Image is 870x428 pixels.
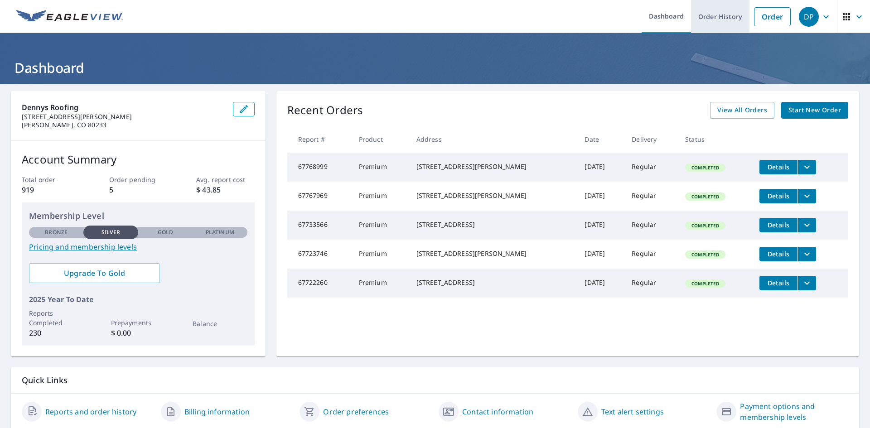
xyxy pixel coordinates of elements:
[781,102,848,119] a: Start New Order
[11,58,859,77] h1: Dashboard
[287,153,352,182] td: 67768999
[323,406,389,417] a: Order preferences
[765,163,792,171] span: Details
[624,126,678,153] th: Delivery
[206,228,234,236] p: Platinum
[759,189,797,203] button: detailsBtn-67767969
[686,251,725,258] span: Completed
[287,126,352,153] th: Report #
[577,211,624,240] td: [DATE]
[22,175,80,184] p: Total order
[193,319,247,328] p: Balance
[22,151,255,168] p: Account Summary
[352,211,409,240] td: Premium
[788,105,841,116] span: Start New Order
[352,240,409,269] td: Premium
[686,193,725,200] span: Completed
[22,102,226,113] p: Dennys Roofing
[797,189,816,203] button: filesDropdownBtn-67767969
[797,247,816,261] button: filesDropdownBtn-67723746
[624,269,678,298] td: Regular
[352,182,409,211] td: Premium
[797,160,816,174] button: filesDropdownBtn-67768999
[287,182,352,211] td: 67767969
[678,126,752,153] th: Status
[686,280,725,287] span: Completed
[29,263,160,283] a: Upgrade To Gold
[109,175,167,184] p: Order pending
[765,192,792,200] span: Details
[22,184,80,195] p: 919
[765,279,792,287] span: Details
[22,121,226,129] p: [PERSON_NAME], CO 80233
[352,269,409,298] td: Premium
[416,162,570,171] div: [STREET_ADDRESS][PERSON_NAME]
[624,182,678,211] td: Regular
[29,241,247,252] a: Pricing and membership levels
[29,294,247,305] p: 2025 Year To Date
[759,218,797,232] button: detailsBtn-67733566
[45,406,136,417] a: Reports and order history
[797,218,816,232] button: filesDropdownBtn-67733566
[111,318,165,327] p: Prepayments
[717,105,767,116] span: View All Orders
[577,126,624,153] th: Date
[416,191,570,200] div: [STREET_ADDRESS][PERSON_NAME]
[109,184,167,195] p: 5
[462,406,533,417] a: Contact information
[765,250,792,258] span: Details
[577,240,624,269] td: [DATE]
[36,268,153,278] span: Upgrade To Gold
[797,276,816,290] button: filesDropdownBtn-67722260
[22,375,848,386] p: Quick Links
[765,221,792,229] span: Details
[740,401,848,423] a: Payment options and membership levels
[287,240,352,269] td: 67723746
[686,164,725,171] span: Completed
[22,113,226,121] p: [STREET_ADDRESS][PERSON_NAME]
[759,160,797,174] button: detailsBtn-67768999
[184,406,250,417] a: Billing information
[577,269,624,298] td: [DATE]
[799,7,819,27] div: DP
[16,10,123,24] img: EV Logo
[352,153,409,182] td: Premium
[759,247,797,261] button: detailsBtn-67723746
[416,249,570,258] div: [STREET_ADDRESS][PERSON_NAME]
[101,228,121,236] p: Silver
[29,308,83,327] p: Reports Completed
[416,220,570,229] div: [STREET_ADDRESS]
[111,327,165,338] p: $ 0.00
[416,278,570,287] div: [STREET_ADDRESS]
[158,228,173,236] p: Gold
[577,182,624,211] td: [DATE]
[196,184,254,195] p: $ 43.85
[29,327,83,338] p: 230
[710,102,774,119] a: View All Orders
[287,102,363,119] p: Recent Orders
[409,126,578,153] th: Address
[287,269,352,298] td: 67722260
[624,240,678,269] td: Regular
[754,7,791,26] a: Order
[601,406,664,417] a: Text alert settings
[29,210,247,222] p: Membership Level
[624,153,678,182] td: Regular
[759,276,797,290] button: detailsBtn-67722260
[577,153,624,182] td: [DATE]
[352,126,409,153] th: Product
[287,211,352,240] td: 67733566
[45,228,68,236] p: Bronze
[624,211,678,240] td: Regular
[686,222,725,229] span: Completed
[196,175,254,184] p: Avg. report cost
